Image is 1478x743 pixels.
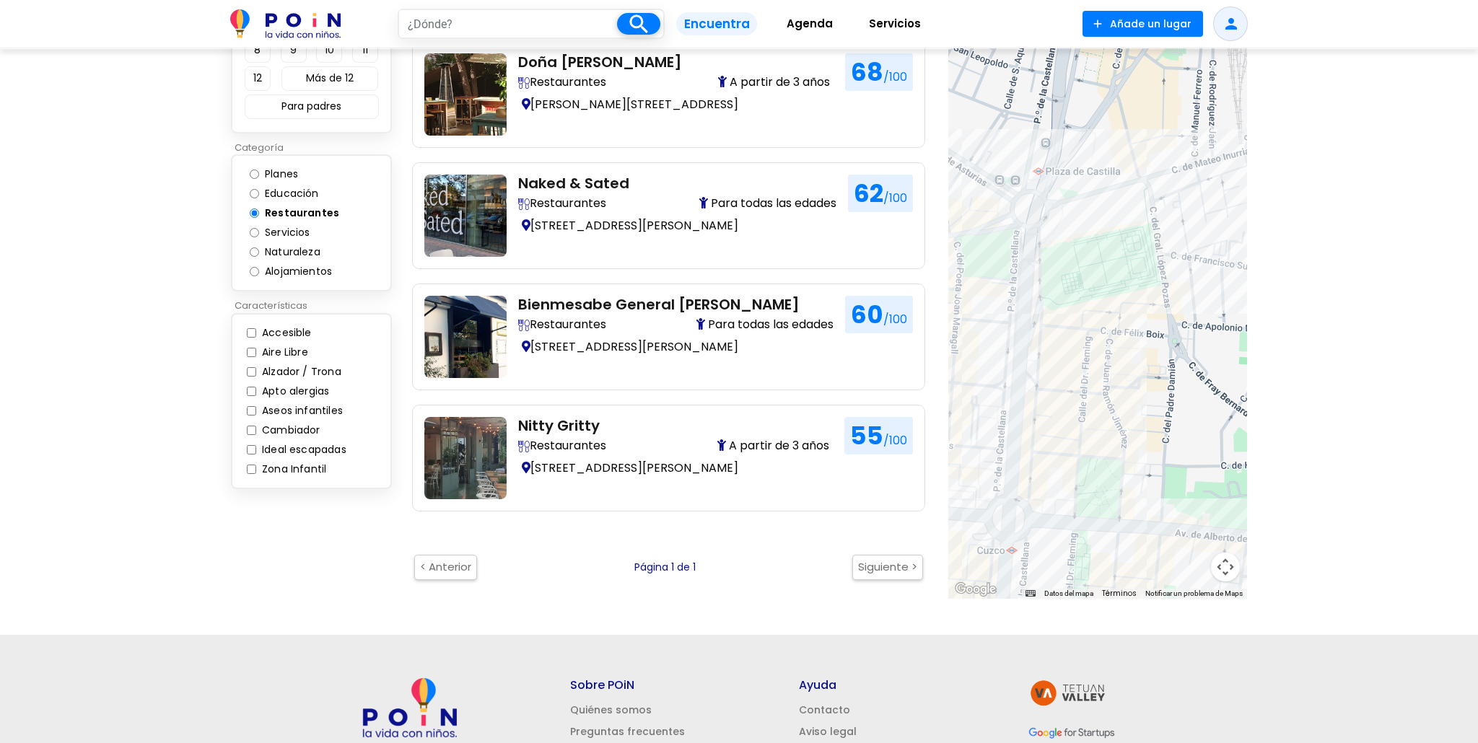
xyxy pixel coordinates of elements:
[883,69,907,85] span: /100
[883,190,907,206] span: /100
[518,175,836,192] h2: Naked & Sated
[231,141,401,155] p: Categoría
[258,325,312,340] label: Accesible
[518,215,836,236] p: [STREET_ADDRESS][PERSON_NAME]
[261,206,354,221] label: Restaurantes
[844,417,913,454] h1: 55
[518,336,834,357] p: [STREET_ADDRESS][PERSON_NAME]
[665,6,768,42] a: Encuentra
[1145,589,1243,597] a: Notificar un problema de Maps
[1028,678,1108,708] img: tetuan valley
[1083,11,1203,37] button: Añade un lugar
[699,195,836,212] span: Para todas las edades
[231,299,401,313] p: Características
[570,703,652,717] a: Quiénes somos
[245,66,271,91] button: 12
[634,560,696,575] p: Página 1 de 1
[845,296,913,333] h1: 60
[799,703,850,717] a: Contacto
[258,462,326,477] label: Zona Infantil
[245,38,271,63] button: 8
[261,264,346,279] label: Alojamientos
[258,345,308,360] label: Aire Libre
[518,320,530,331] img: Descubre restaurantes family-friendly con zonas infantiles, tronas, menús para niños y espacios a...
[424,417,913,499] a: nitty-gritty Nitty Gritty Descubre restaurantes family-friendly con zonas infantiles, tronas, men...
[399,10,618,38] input: ¿Dónde?
[424,417,507,499] img: nitty-gritty
[261,167,312,182] label: Planes
[316,38,342,63] button: 10
[676,12,756,36] span: Encuentra
[424,53,913,136] a: dona-tecla Doña [PERSON_NAME] Descubre restaurantes family-friendly con zonas infantiles, tronas,...
[258,423,320,438] label: Cambiador
[281,66,378,91] button: Más de 12
[1028,722,1115,743] img: GFS
[518,74,606,91] span: Restaurantes
[518,441,530,452] img: Descubre restaurantes family-friendly con zonas infantiles, tronas, menús para niños y espacios a...
[799,678,915,692] h5: Ayuda
[883,432,907,449] span: /100
[799,724,857,739] a: Aviso legal
[862,12,927,35] span: Servicios
[258,364,341,379] label: Alzador / Trona
[718,74,834,91] span: A partir de 3 años
[952,580,1000,599] img: Google
[258,442,346,457] label: Ideal escapadas
[717,437,833,454] span: A partir de 3 años
[518,195,606,212] span: Restaurantes
[518,316,606,333] span: Restaurantes
[883,311,907,327] span: /100
[424,175,507,257] img: naked-and-sated
[769,6,851,42] a: Agenda
[245,94,379,119] button: Para padres
[518,417,833,434] h2: Nitty Gritty
[570,724,685,739] a: Preguntas frecuentes
[261,225,325,240] label: Servicios
[518,198,530,210] img: Descubre restaurantes family-friendly con zonas infantiles, tronas, menús para niños y espacios a...
[518,457,833,478] p: [STREET_ADDRESS][PERSON_NAME]
[848,175,913,212] h1: 62
[570,678,685,692] h5: Sobre POiN
[281,38,307,63] button: 9
[352,38,378,63] button: 11
[424,296,507,378] img: bienmesabe-general-lopez-pozas
[518,296,834,313] h2: Bienmesabe General [PERSON_NAME]
[626,12,652,37] i: search
[1026,589,1036,599] button: Combinaciones de teclas
[230,9,341,38] img: POiN
[952,580,1000,599] a: Abre esta zona en Google Maps (se abre en una nueva ventana)
[261,186,333,201] label: Educación
[1211,553,1240,581] button: Controles de visualización del mapa
[424,53,507,136] img: dona-tecla
[424,296,913,378] a: bienmesabe-general-lopez-pozas Bienmesabe General [PERSON_NAME] Descubre restaurantes family-frie...
[518,94,834,115] p: [PERSON_NAME][STREET_ADDRESS]
[845,53,913,91] h1: 68
[1044,589,1093,599] button: Datos del mapa
[363,678,457,737] img: poin
[696,316,834,333] span: Para todas las edades
[518,437,606,454] span: Restaurantes
[261,245,335,260] label: Naturaleza
[780,12,839,35] span: Agenda
[518,77,530,89] img: Descubre restaurantes family-friendly con zonas infantiles, tronas, menús para niños y espacios a...
[424,175,913,257] a: naked-and-sated Naked & Sated Descubre restaurantes family-friendly con zonas infantiles, tronas,...
[852,555,923,580] button: Siguiente >
[258,403,343,418] label: Aseos infantiles
[1102,588,1137,599] a: Términos (se abre en una nueva pestaña)
[518,53,834,71] h2: Doña [PERSON_NAME]
[258,384,329,399] label: Apto alergias
[414,555,477,580] button: < Anterior
[851,6,939,42] a: Servicios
